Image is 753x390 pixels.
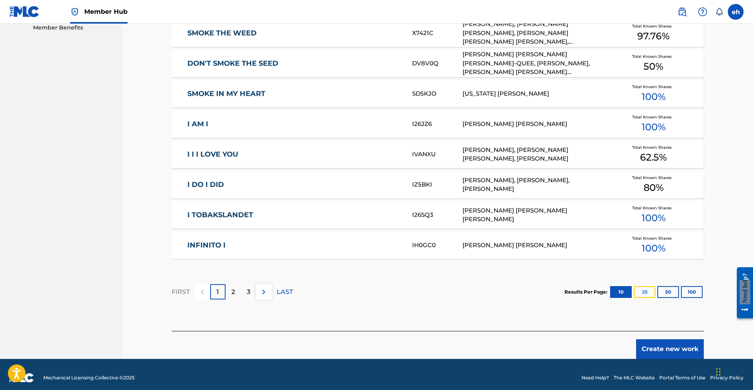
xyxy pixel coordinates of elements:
[463,206,614,224] div: [PERSON_NAME] [PERSON_NAME] [PERSON_NAME]
[187,180,401,189] a: I DO I DID
[632,175,675,181] span: Total Known Shares
[728,4,744,20] div: User Menu
[714,352,753,390] iframe: Chat Widget
[187,150,401,159] a: I I I LOVE YOU
[463,120,614,129] div: [PERSON_NAME] [PERSON_NAME]
[187,211,401,220] a: I TOBAKSLANDET
[412,29,463,38] div: X7421C
[632,23,675,29] span: Total Known Shares
[463,146,614,163] div: [PERSON_NAME], [PERSON_NAME] [PERSON_NAME], [PERSON_NAME]
[187,89,401,98] a: SMOKE IN MY HEART
[644,181,664,195] span: 80 %
[681,286,703,298] button: 100
[412,241,463,250] div: IH0GC0
[642,120,666,134] span: 100 %
[412,211,463,220] div: I26SQ3
[642,241,666,255] span: 100 %
[634,286,655,298] button: 25
[463,50,614,77] div: [PERSON_NAME] [PERSON_NAME] [PERSON_NAME]-QUEE, [PERSON_NAME], [PERSON_NAME] [PERSON_NAME] [PERSO...
[716,360,721,384] div: Drag
[636,339,704,359] button: Create new work
[731,261,753,324] iframe: Resource Center
[715,8,723,16] div: Notifications
[637,29,670,43] span: 97.76 %
[463,176,614,194] div: [PERSON_NAME], [PERSON_NAME], [PERSON_NAME]
[632,114,675,120] span: Total Known Shares
[581,374,609,381] a: Need Help?
[610,286,632,298] button: 10
[187,29,401,38] a: SMOKE THE WEED
[84,7,128,16] span: Member Hub
[659,374,705,381] a: Portal Terms of Use
[216,287,219,297] p: 1
[412,89,463,98] div: SD5KJO
[187,59,401,68] a: DON'T SMOKE THE SEED
[642,90,666,104] span: 100 %
[632,54,675,59] span: Total Known Shares
[463,89,614,98] div: [US_STATE] [PERSON_NAME]
[33,24,113,32] a: Member Benefits
[172,287,190,297] p: FIRST
[632,205,675,211] span: Total Known Shares
[632,144,675,150] span: Total Known Shares
[698,7,707,17] img: help
[9,6,40,17] img: MLC Logo
[644,59,663,74] span: 50 %
[674,4,690,20] a: Public Search
[412,59,463,68] div: DV8V0Q
[695,4,710,20] div: Help
[259,287,268,297] img: right
[247,287,250,297] p: 3
[43,374,135,381] span: Mechanical Licensing Collective © 2025
[277,287,293,297] p: LAST
[564,288,609,296] p: Results Per Page:
[463,241,614,250] div: [PERSON_NAME] [PERSON_NAME]
[640,150,667,165] span: 62.5 %
[710,374,744,381] a: Privacy Policy
[642,211,666,225] span: 100 %
[412,150,463,159] div: IVANXU
[70,7,80,17] img: Top Rightsholder
[231,287,235,297] p: 2
[677,7,687,17] img: search
[657,286,679,298] button: 50
[187,241,401,250] a: INFINITO I
[463,20,614,46] div: [PERSON_NAME], [PERSON_NAME] [PERSON_NAME], [PERSON_NAME] [PERSON_NAME] [PERSON_NAME], [PERSON_NA...
[187,120,401,129] a: I AM I
[632,84,675,90] span: Total Known Shares
[632,235,675,241] span: Total Known Shares
[614,374,655,381] a: The MLC Website
[412,180,463,189] div: IZ5BKI
[412,120,463,129] div: I26JZ6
